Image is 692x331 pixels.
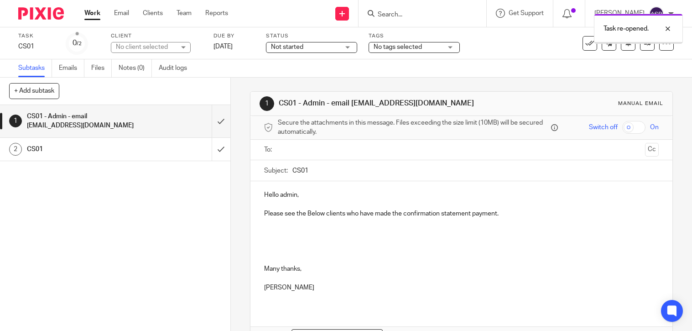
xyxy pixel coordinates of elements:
[589,123,618,132] span: Switch off
[213,32,255,40] label: Due by
[264,166,288,175] label: Subject:
[604,24,649,33] p: Task re-opened.
[264,283,659,292] p: [PERSON_NAME]
[374,44,422,50] span: No tags selected
[260,96,274,111] div: 1
[18,59,52,77] a: Subtasks
[264,209,659,218] p: Please see the Below clients who have made the confirmation statement payment.
[645,143,659,157] button: Cc
[143,9,163,18] a: Clients
[27,110,144,133] h1: CS01 - Admin - email [EMAIL_ADDRESS][DOMAIN_NAME]
[649,6,664,21] img: svg%3E
[9,115,22,127] div: 1
[213,43,233,50] span: [DATE]
[114,9,129,18] a: Email
[278,118,549,137] span: Secure the attachments in this message. Files exceeding the size limit (10MB) will be secured aut...
[271,44,303,50] span: Not started
[266,32,357,40] label: Status
[84,9,100,18] a: Work
[59,59,84,77] a: Emails
[73,38,82,48] div: 0
[91,59,112,77] a: Files
[650,123,659,132] span: On
[116,42,175,52] div: No client selected
[177,9,192,18] a: Team
[27,142,144,156] h1: CS01
[264,190,659,200] p: Hello admin,
[618,100,663,107] div: Manual email
[205,9,228,18] a: Reports
[18,42,55,51] div: CS01
[9,143,22,156] div: 2
[77,41,82,46] small: /2
[279,99,481,108] h1: CS01 - Admin - email [EMAIL_ADDRESS][DOMAIN_NAME]
[111,32,202,40] label: Client
[9,83,59,99] button: + Add subtask
[159,59,194,77] a: Audit logs
[18,32,55,40] label: Task
[18,7,64,20] img: Pixie
[119,59,152,77] a: Notes (0)
[264,145,274,154] label: To:
[264,264,659,273] p: Many thanks,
